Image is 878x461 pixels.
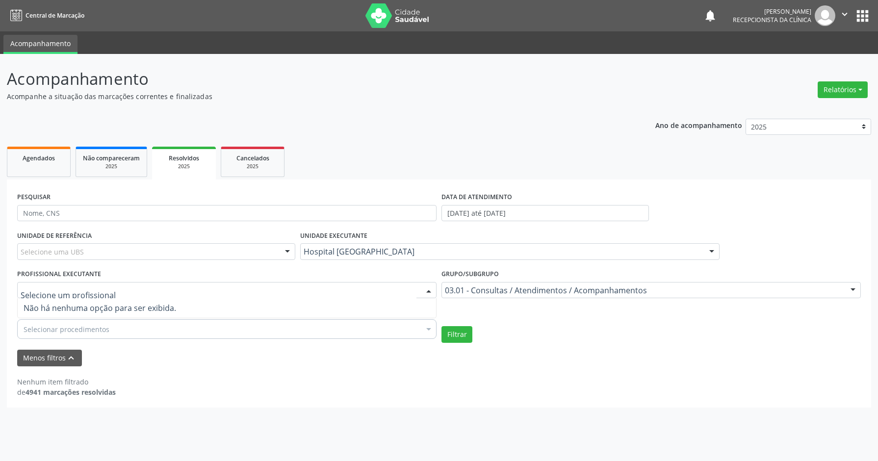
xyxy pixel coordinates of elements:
button: Menos filtroskeyboard_arrow_up [17,350,82,367]
input: Selecione um profissional [21,285,416,305]
div: [PERSON_NAME] [733,7,811,16]
i: keyboard_arrow_up [66,353,77,363]
label: UNIDADE EXECUTANTE [300,228,367,243]
button:  [835,5,854,26]
span: Não há nenhuma opção para ser exibida. [18,298,436,318]
a: Acompanhamento [3,35,77,54]
label: PROFISSIONAL EXECUTANTE [17,267,101,282]
p: Ano de acompanhamento [655,119,742,131]
i:  [839,9,850,20]
p: Acompanhamento [7,67,612,91]
div: 2025 [83,163,140,170]
span: Recepcionista da clínica [733,16,811,24]
span: Não compareceram [83,154,140,162]
a: Central de Marcação [7,7,84,24]
span: Central de Marcação [26,11,84,20]
img: img [815,5,835,26]
span: Hospital [GEOGRAPHIC_DATA] [304,247,699,256]
button: Relatórios [818,81,868,98]
input: Selecione um intervalo [441,205,649,222]
p: Acompanhe a situação das marcações correntes e finalizadas [7,91,612,102]
span: Selecionar procedimentos [24,324,109,334]
div: 2025 [159,163,209,170]
label: Grupo/Subgrupo [441,267,499,282]
span: Resolvidos [169,154,199,162]
label: PESQUISAR [17,190,51,205]
span: 03.01 - Consultas / Atendimentos / Acompanhamentos [445,285,841,295]
span: Selecione uma UBS [21,247,84,257]
div: Nenhum item filtrado [17,377,116,387]
strong: 4941 marcações resolvidas [26,387,116,397]
div: 2025 [228,163,277,170]
label: DATA DE ATENDIMENTO [441,190,512,205]
div: de [17,387,116,397]
span: Cancelados [236,154,269,162]
button: apps [854,7,871,25]
button: Filtrar [441,326,472,343]
span: Agendados [23,154,55,162]
input: Nome, CNS [17,205,437,222]
button: notifications [703,9,717,23]
label: UNIDADE DE REFERÊNCIA [17,228,92,243]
